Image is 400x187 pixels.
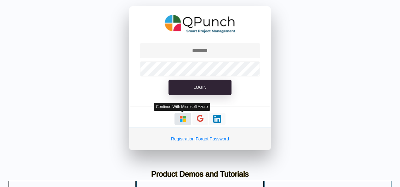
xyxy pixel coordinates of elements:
[196,136,229,141] a: Forgot Password
[165,13,236,35] img: QPunch
[169,80,231,95] button: Login
[192,112,208,125] button: Continue With Google
[179,115,187,123] img: Loading...
[213,115,221,123] img: Loading...
[13,170,387,179] h3: Product Demos and Tutorials
[129,127,271,150] div: |
[171,136,195,141] a: Registration
[154,103,210,111] div: Continue With Microsoft Azure
[209,113,226,125] button: Continue With LinkedIn
[194,85,206,90] span: Login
